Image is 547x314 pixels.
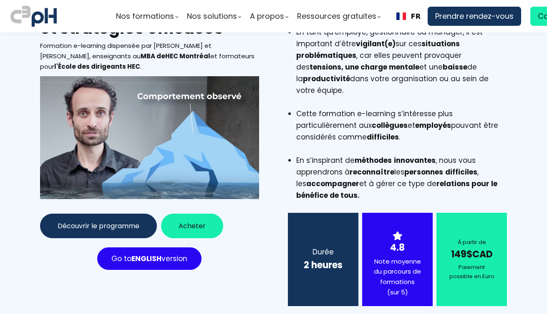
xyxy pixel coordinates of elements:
[297,10,376,22] span: Ressources gratuites
[296,26,507,108] li: En tant qu'employé, gestionnaire ou manager, il est important d’être sur ces , car elles peuvent ...
[396,12,406,20] img: Français flag
[131,254,161,264] strong: ENGLISH
[111,254,187,264] span: Go to version
[10,4,57,28] img: logo C3PH
[445,167,477,177] strong: difficiles
[58,221,139,231] span: Découvrir le programme
[165,52,170,60] strong: H
[296,108,507,155] li: Cette formation e-learning s’intéresse plus particulièrement aux et pouvant être considérés comme .
[451,248,493,261] strong: 149$CAD
[435,10,514,22] span: Prendre rendez-vous
[367,132,399,142] strong: difficiles
[447,238,497,247] div: À partir de
[116,10,174,22] span: Nos formations
[187,10,237,22] span: Nos solutions
[389,7,428,26] div: Language Switcher
[356,39,396,49] strong: vigilant(e)
[250,10,284,22] span: A propos
[415,120,451,130] strong: employés
[373,287,423,298] div: (sur 5)
[390,241,405,254] strong: 4.8
[40,214,157,238] button: Découvrir le programme
[396,12,421,20] a: FR
[389,7,428,26] div: Language selected: Français
[179,221,206,231] span: Acheter
[443,62,467,72] strong: baisse
[141,52,165,60] strong: MBA de
[165,52,210,60] b: EC Montréal
[310,62,419,72] strong: tensions, une charge mentale
[428,7,521,26] a: Prendre rendez-vous
[350,167,394,177] strong: reconnaître
[372,120,408,130] b: collègues
[40,41,260,72] div: Formation e-learning dispensée par [PERSON_NAME] et [PERSON_NAME], enseignants au et formateurs p...
[296,155,507,201] li: En s’inspirant de , nous vous apprendrons à les , les et à gérer ce type de
[355,155,392,165] strong: méthodes
[303,74,350,84] strong: productivité
[304,259,343,272] b: 2 heures
[296,50,356,60] strong: problématiques
[97,247,202,270] button: Go toENGLISHversion
[373,257,423,298] div: Note moyenne du parcours de formations
[298,246,348,258] div: Durée
[161,214,223,238] button: Acheter
[394,155,436,165] strong: innovantes
[404,167,443,177] strong: personnes
[421,39,460,49] strong: situations
[306,179,359,189] strong: accompagner
[447,263,497,281] div: Paiement possible en Euro
[54,62,140,71] b: l'École des dirigeants HEC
